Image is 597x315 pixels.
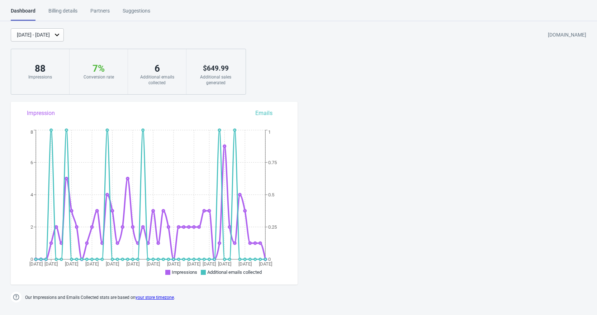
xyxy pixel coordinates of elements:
tspan: 0 [30,257,33,262]
tspan: 0 [268,257,271,262]
span: Our Impressions and Emails Collected stats are based on . [25,292,175,304]
tspan: 2 [30,224,33,230]
div: 88 [18,63,62,74]
iframe: chat widget [567,286,590,308]
tspan: [DATE] [147,261,160,267]
div: [DOMAIN_NAME] [548,29,586,42]
tspan: 0.5 [268,192,274,197]
tspan: [DATE] [126,261,139,267]
span: Additional emails collected [207,269,262,275]
div: Dashboard [11,7,35,21]
div: Partners [90,7,110,20]
tspan: 1 [268,129,271,135]
tspan: [DATE] [85,261,99,267]
div: 7 % [77,63,120,74]
span: Impressions [172,269,197,275]
tspan: [DATE] [187,261,200,267]
tspan: 4 [30,192,33,197]
tspan: [DATE] [106,261,119,267]
tspan: 0.25 [268,224,277,230]
tspan: 0.75 [268,160,277,165]
div: Impressions [18,74,62,80]
tspan: [DATE] [167,261,180,267]
div: Suggestions [123,7,150,20]
a: your store timezone [136,295,174,300]
tspan: [DATE] [203,261,216,267]
div: $ 649.99 [194,63,238,74]
tspan: [DATE] [65,261,78,267]
tspan: [DATE] [29,261,43,267]
tspan: 8 [30,129,33,135]
div: Additional emails collected [135,74,179,86]
img: help.png [11,292,22,302]
tspan: [DATE] [218,261,231,267]
div: Conversion rate [77,74,120,80]
div: 6 [135,63,179,74]
tspan: [DATE] [238,261,252,267]
div: Additional sales generated [194,74,238,86]
tspan: [DATE] [259,261,272,267]
tspan: [DATE] [44,261,58,267]
div: [DATE] - [DATE] [17,31,50,39]
div: Billing details [48,7,77,20]
tspan: 6 [30,160,33,165]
